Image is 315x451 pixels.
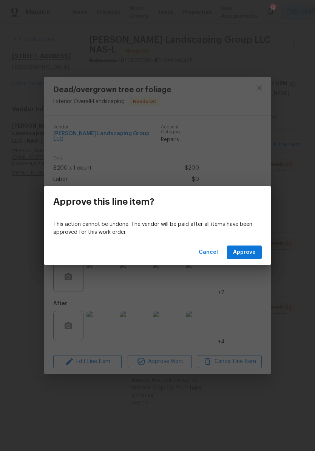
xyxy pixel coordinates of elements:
button: Approve [227,246,262,259]
span: Approve [233,248,256,257]
button: Cancel [196,246,221,259]
h3: Approve this line item? [53,196,154,207]
p: This action cannot be undone. The vendor will be paid after all items have been approved for this... [53,221,262,236]
span: Cancel [199,248,218,257]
